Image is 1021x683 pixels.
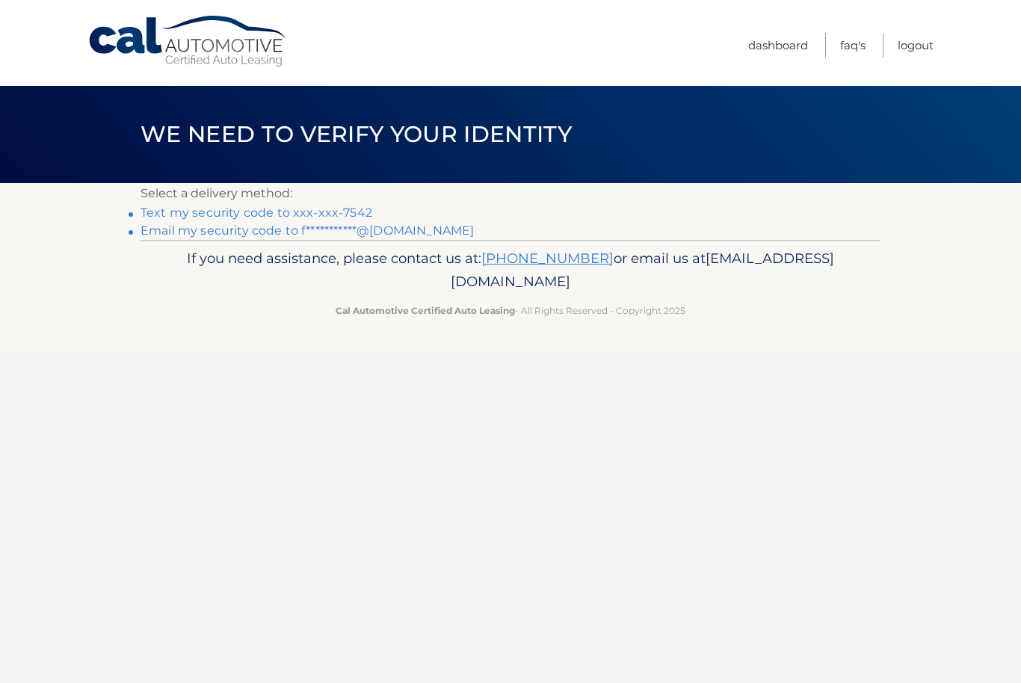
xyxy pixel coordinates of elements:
[336,305,515,316] strong: Cal Automotive Certified Auto Leasing
[150,247,871,294] p: If you need assistance, please contact us at: or email us at
[481,250,614,267] a: [PHONE_NUMBER]
[141,120,572,148] span: We need to verify your identity
[87,15,289,68] a: Cal Automotive
[840,33,866,58] a: FAQ's
[141,205,372,220] a: Text my security code to xxx-xxx-7542
[898,33,934,58] a: Logout
[150,303,871,318] p: - All Rights Reserved - Copyright 2025
[748,33,808,58] a: Dashboard
[141,183,880,204] p: Select a delivery method:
